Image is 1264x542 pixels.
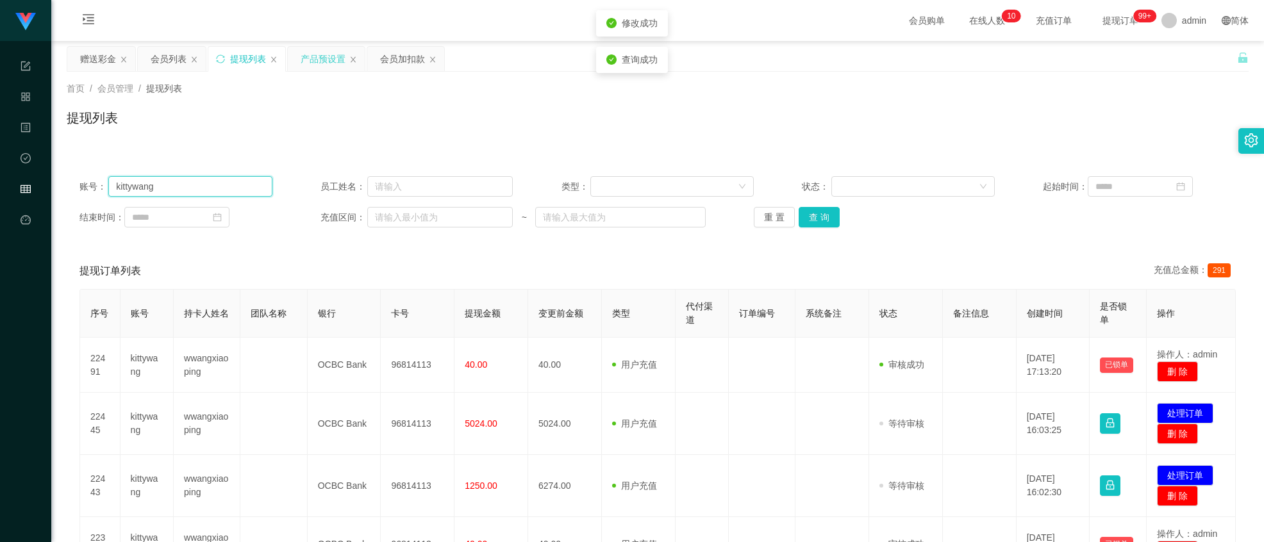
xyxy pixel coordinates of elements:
[612,359,657,370] span: 用户充值
[381,338,454,393] td: 96814113
[79,180,108,193] span: 账号：
[1100,475,1120,496] button: 图标: lock
[138,83,141,94] span: /
[97,83,133,94] span: 会员管理
[513,211,535,224] span: ~
[251,308,287,318] span: 团队名称
[1029,16,1078,25] span: 充值订单
[535,207,706,227] input: 请输入最大值为
[121,455,174,517] td: kittywang
[67,1,110,42] i: 图标: menu-unfold
[308,393,381,455] td: OCBC Bank
[1027,308,1063,318] span: 创建时间
[67,108,118,127] h1: 提现列表
[622,54,658,65] span: 查询成功
[429,56,437,63] i: 图标: close
[979,183,987,192] i: 图标: down
[1002,10,1020,22] sup: 10
[1017,393,1090,455] td: [DATE] 16:03:25
[953,308,989,318] span: 备注信息
[174,338,240,393] td: wwangxiaoping
[1043,180,1088,193] span: 起始时间：
[21,62,31,176] span: 系统配置
[738,183,746,192] i: 图标: down
[21,92,31,206] span: 产品管理
[146,83,182,94] span: 提现列表
[174,393,240,455] td: wwangxiaoping
[151,47,187,71] div: 会员列表
[308,338,381,393] td: OCBC Bank
[538,308,583,318] span: 变更前金额
[606,18,617,28] i: icon: check-circle
[1007,10,1011,22] p: 1
[381,393,454,455] td: 96814113
[391,308,409,318] span: 卡号
[21,123,31,237] span: 内容中心
[367,207,513,227] input: 请输入最小值为
[606,54,617,65] i: icon: check-circle
[1157,361,1198,382] button: 删 除
[1154,263,1236,279] div: 充值总金额：
[1011,10,1016,22] p: 0
[320,180,367,193] span: 员工姓名：
[1017,455,1090,517] td: [DATE] 16:02:30
[67,83,85,94] span: 首页
[230,47,266,71] div: 提现列表
[465,308,501,318] span: 提现金额
[15,13,36,31] img: logo.9652507e.png
[754,207,795,227] button: 重 置
[367,176,513,197] input: 请输入
[1176,182,1185,191] i: 图标: calendar
[90,308,108,318] span: 序号
[80,47,116,71] div: 赠送彩金
[1096,16,1145,25] span: 提现订单
[739,308,775,318] span: 订单编号
[381,455,454,517] td: 96814113
[79,211,124,224] span: 结束时间：
[1100,357,1133,373] button: 已锁单
[528,338,602,393] td: 40.00
[301,47,345,71] div: 产品预设置
[21,178,31,204] i: 图标: table
[174,455,240,517] td: wwangxiaoping
[80,455,121,517] td: 22443
[1017,338,1090,393] td: [DATE] 17:13:20
[1244,133,1258,147] i: 图标: setting
[612,480,657,491] span: 用户充值
[320,211,367,224] span: 充值区间：
[21,117,31,142] i: 图标: profile
[1157,349,1217,359] span: 操作人：admin
[121,393,174,455] td: kittywang
[1100,301,1127,325] span: 是否锁单
[1157,486,1198,506] button: 删 除
[806,308,842,318] span: 系统备注
[879,480,924,491] span: 等待审核
[380,47,425,71] div: 会员加扣款
[308,455,381,517] td: OCBC Bank
[1157,403,1213,423] button: 处理订单
[216,54,225,63] i: 图标: sync
[879,359,924,370] span: 审核成功
[1133,10,1156,22] sup: 1171
[1208,263,1231,277] span: 291
[1157,423,1198,444] button: 删 除
[528,393,602,455] td: 5024.00
[686,301,713,325] span: 代付渠道
[349,56,357,63] i: 图标: close
[879,418,924,429] span: 等待审核
[184,308,229,318] span: 持卡人姓名
[131,308,149,318] span: 账号
[622,18,658,28] span: 修改成功
[80,393,121,455] td: 22445
[1157,465,1213,486] button: 处理订单
[799,207,840,227] button: 查 询
[528,455,602,517] td: 6274.00
[465,418,497,429] span: 5024.00
[612,418,657,429] span: 用户充值
[561,180,591,193] span: 类型：
[1222,16,1231,25] i: 图标: global
[190,56,198,63] i: 图标: close
[318,308,336,318] span: 银行
[879,308,897,318] span: 状态
[1157,529,1217,539] span: 操作人：admin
